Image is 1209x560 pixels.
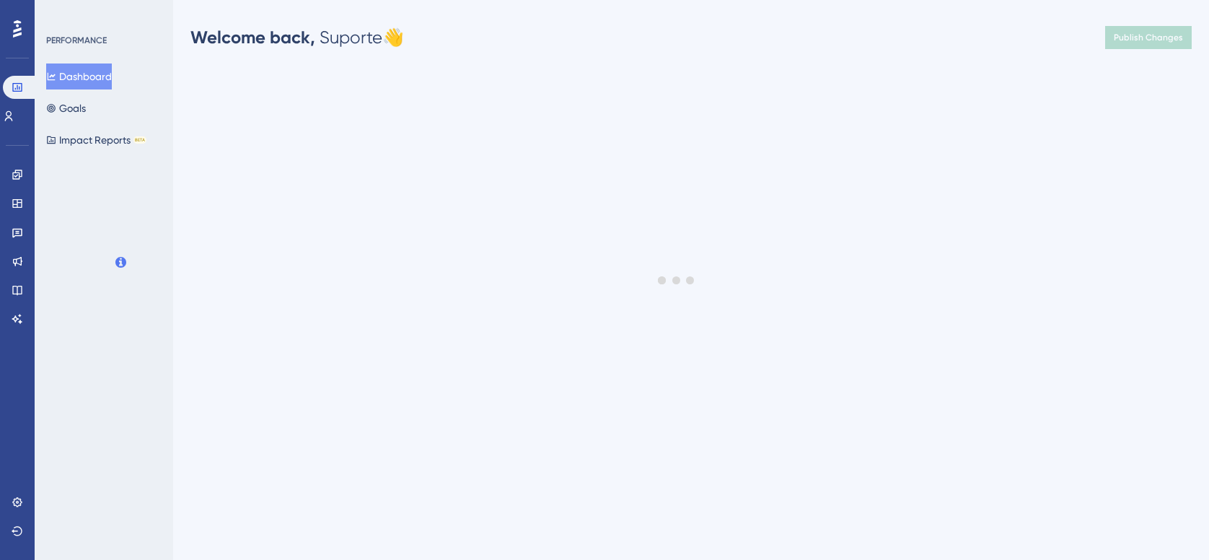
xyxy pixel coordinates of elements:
[190,26,404,49] div: Suporte 👋
[1114,32,1183,43] span: Publish Changes
[1105,26,1192,49] button: Publish Changes
[190,27,315,48] span: Welcome back,
[46,127,146,153] button: Impact ReportsBETA
[46,35,107,46] div: PERFORMANCE
[46,64,112,89] button: Dashboard
[133,136,146,144] div: BETA
[46,95,86,121] button: Goals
